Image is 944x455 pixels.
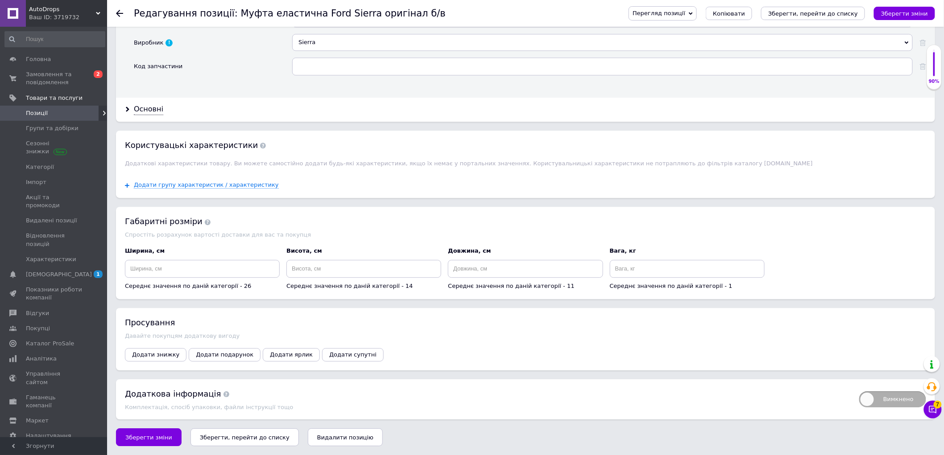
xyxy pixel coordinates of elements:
input: Ширина, см [125,260,280,278]
span: Висота, см [286,247,322,254]
i: Зберегти зміни [881,10,928,17]
button: Зберегти, перейти до списку [761,7,865,20]
span: Імпорт [26,178,46,186]
span: Вимкнено [859,391,926,407]
div: Середнє значення по даній категорії - 1 [610,282,765,290]
div: Комплектація, спосіб упаковки, файли інструкції тощо [125,404,850,410]
span: Додати ярлик [270,351,313,358]
span: Налаштування [26,432,71,440]
span: Аналітика [26,355,57,363]
span: Характеристики [26,255,76,263]
span: Вага, кг [610,247,636,254]
button: Додати знижку [125,348,186,361]
strong: AutoDrops — Оригінальні запчастини [110,13,218,20]
div: 90% Якість заповнення [927,45,942,90]
div: Повернутися назад [116,10,123,17]
button: Додати супутні [322,348,384,361]
span: 1 [94,271,103,278]
div: 90% [927,78,941,85]
span: Головна [26,55,51,63]
span: Каталог ProSale [26,340,74,348]
div: Давайте покупцям додаткову вигоду [125,332,926,339]
span: Маркет [26,417,49,425]
input: Довжина, см [448,260,603,278]
span: Акції та промокоди [26,193,83,209]
div: Середнє значення по даній категорії - 11 [448,282,603,290]
td: Еластична муфта Ford Sierra. Оригінальна деталь з розбірки, у хорошому стані, без тріщин та розри... [9,25,319,59]
span: Управління сайтом [26,370,83,386]
body: Редактор, 4A7DE981-017E-472F-A166-4FE4B5615D03 [9,9,319,230]
h1: Редагування позиції: Муфта еластична Ford Sierra оригінал б/в [134,8,446,19]
input: Висота, см [286,260,441,278]
span: Копіювати [713,10,745,17]
span: Видалені позиції [26,217,77,225]
span: Відгуки [26,309,49,317]
button: Додати ярлик [263,348,320,361]
i: Зберегти, перейти до списку [768,10,858,17]
div: Виробник [134,39,163,47]
button: Зберегти зміни [116,428,182,446]
button: Чат з покупцем7 [924,401,942,418]
div: Просування [125,317,926,328]
span: Позиції [26,109,48,117]
td: Поможем подобрать совместимую муфту по модели и коду, предоставим фото и консультацию по установке. [9,6,319,31]
td: 14 днів з моменту отримання. Можливий обмін або повернення у разі невідповідності. [9,59,319,84]
span: Додати групу характеристик / характеристику [134,181,279,189]
span: Перегляд позиції [633,10,685,16]
div: Ваш ID: 3719732 [29,13,107,21]
strong: Поддержка: [12,10,46,17]
strong: Гарантія: [12,63,39,70]
div: Додаткова інформація [125,388,850,399]
span: Замовлення та повідомлення [26,70,83,86]
div: Sierra [292,34,913,51]
span: Додати подарунок [196,351,253,358]
span: Категорії [26,163,54,171]
span: Користувацькi характеристики [125,140,266,150]
strong: Якість: [12,29,33,36]
span: 7 [934,401,942,409]
td: Оплата при огляді та отриманні, без передоплати. [9,84,319,109]
button: Зберегти зміни [874,7,935,20]
input: Пошук [4,31,105,47]
span: Додаткові характеристики товару. Ви можете самостійно додати будь-які характеристики, якщо їх нем... [125,160,813,167]
span: 2 [94,70,103,78]
strong: Контакты: [12,35,42,42]
div: Габаритні розміри [125,216,926,227]
span: Гаманець компанії [26,394,83,410]
strong: Оплата: [12,88,35,94]
span: Ширина, см [125,247,165,254]
div: Спростіть розрахунок вартості доставки для вас та покупця [125,231,926,238]
td: Менеджер: [PERSON_NAME] [PHONE_NUMBER] (Kyivstar) [PHONE_NUMBER] (Vodafone) Директор: [PERSON_NAM... [9,31,319,102]
div: Код запчастини [134,62,182,70]
i: Зберегти, перейти до списку [200,434,290,441]
button: Додати подарунок [189,348,261,361]
span: AutoDrops [29,5,96,13]
button: Зберегти, перейти до списку [190,428,299,446]
span: Видалити позицію [317,434,373,441]
span: Покупці [26,324,50,332]
td: Нова Пошта по всій [GEOGRAPHIC_DATA], відправлення в день замовлення (у 90% випадків). [9,108,319,133]
button: Копіювати [706,7,752,20]
span: Відновлення позицій [26,232,83,248]
button: Видалити позицію [308,428,383,446]
span: Довжина, см [448,247,491,254]
span: Додати супутні [329,351,377,358]
input: Вага, кг [610,260,765,278]
span: [DEMOGRAPHIC_DATA] [26,271,92,279]
span: Групи та добірки [26,124,79,132]
span: Показники роботи компанії [26,286,83,302]
span: Додати знижку [132,351,179,358]
span: Зберегти зміни [125,434,172,441]
span: Товари та послуги [26,94,83,102]
div: Основні [134,104,163,115]
div: Середнє значення по даній категорії - 14 [286,282,441,290]
div: Середнє значення по даній категорії - 26 [125,282,280,290]
span: Сезонні знижки [26,139,83,156]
